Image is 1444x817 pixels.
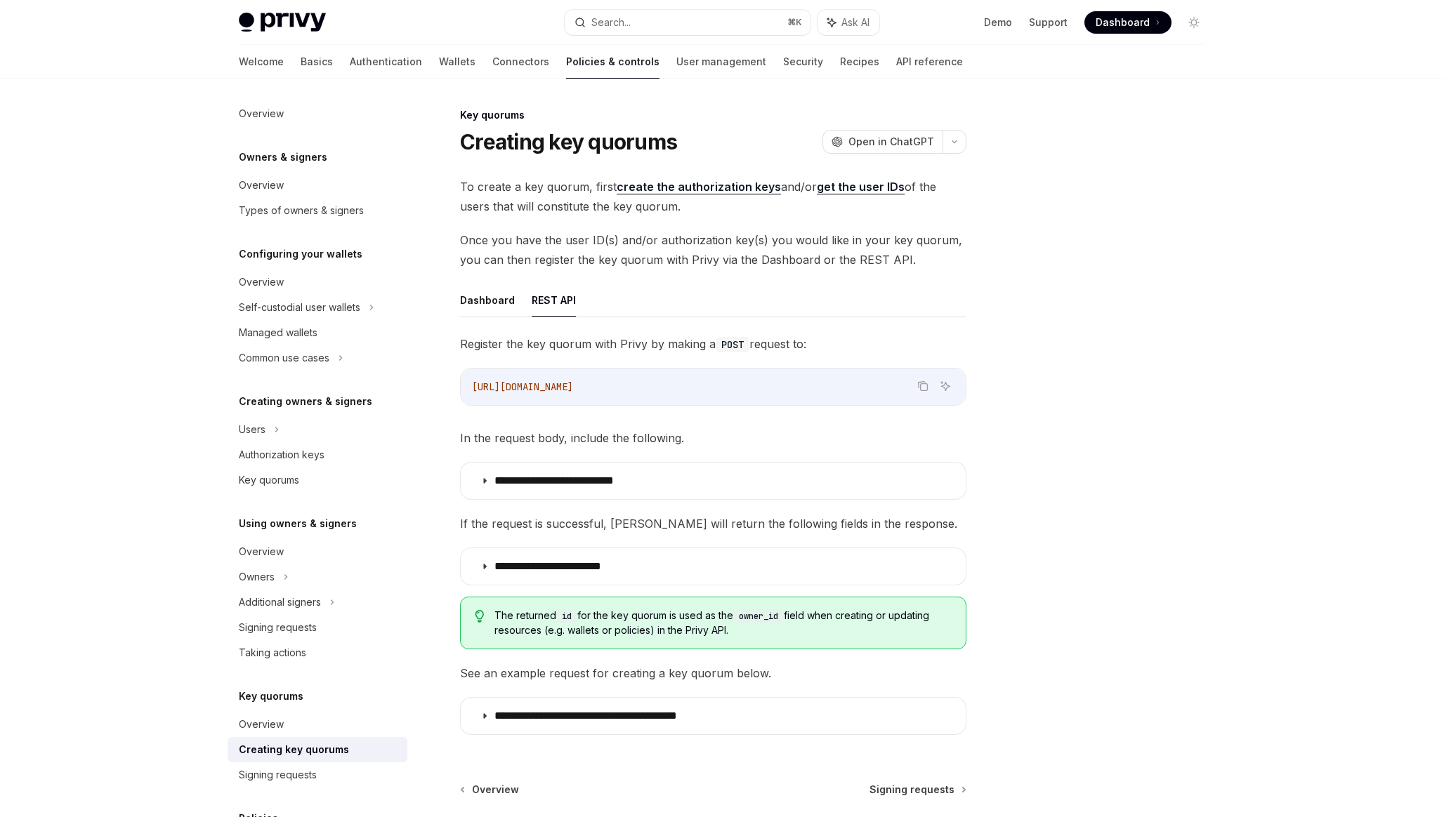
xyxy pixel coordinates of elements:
div: Overview [239,543,284,560]
button: Copy the contents from the code block [914,377,932,395]
a: Recipes [840,45,879,79]
div: Additional signers [239,594,321,611]
span: Dashboard [1096,15,1150,29]
h1: Creating key quorums [460,129,677,154]
a: Creating key quorums [228,737,407,762]
a: Basics [301,45,333,79]
img: light logo [239,13,326,32]
span: In the request body, include the following. [460,428,966,448]
div: Taking actions [239,644,306,661]
code: id [556,609,577,623]
code: owner_id [733,609,784,623]
h5: Owners & signers [239,149,327,166]
span: See an example request for creating a key quorum below. [460,663,966,683]
h5: Using owners & signers [239,515,357,532]
a: Dashboard [1084,11,1171,34]
span: The returned for the key quorum is used as the field when creating or updating resources (e.g. wa... [494,609,952,637]
span: Signing requests [869,783,954,797]
button: Open in ChatGPT [822,130,943,154]
code: POST [716,337,749,352]
div: Key quorums [460,108,966,122]
a: Overview [228,270,407,295]
a: Types of owners & signers [228,198,407,223]
a: get the user IDs [817,180,905,194]
a: Policies & controls [566,45,659,79]
a: Overview [228,173,407,198]
h5: Creating owners & signers [239,393,372,410]
div: Overview [239,177,284,194]
span: If the request is successful, [PERSON_NAME] will return the following fields in the response. [460,514,966,533]
div: Search... [591,14,631,31]
button: Toggle dark mode [1183,11,1205,34]
div: Users [239,421,265,438]
div: Overview [239,105,284,122]
svg: Tip [475,610,485,623]
span: ⌘ K [787,17,802,28]
a: Signing requests [869,783,965,797]
h5: Configuring your wallets [239,246,362,263]
a: Authorization keys [228,442,407,467]
a: Taking actions [228,640,407,665]
div: Overview [239,274,284,291]
a: Overview [228,712,407,737]
div: Self-custodial user wallets [239,299,360,316]
div: Key quorums [239,472,299,489]
button: Ask AI [818,10,879,35]
div: Common use cases [239,350,329,366]
span: Open in ChatGPT [848,135,934,149]
a: Connectors [492,45,549,79]
a: Wallets [439,45,475,79]
a: Signing requests [228,615,407,640]
span: Once you have the user ID(s) and/or authorization key(s) you would like in your key quorum, you c... [460,230,966,270]
div: Authorization keys [239,446,324,463]
h5: Key quorums [239,688,303,705]
a: API reference [896,45,963,79]
a: Signing requests [228,762,407,788]
a: Key quorums [228,467,407,493]
button: REST API [532,284,576,317]
span: Overview [472,783,519,797]
button: Search...⌘K [565,10,810,35]
button: Dashboard [460,284,515,317]
div: Overview [239,716,284,733]
a: Welcome [239,45,284,79]
span: Register the key quorum with Privy by making a request to: [460,334,966,354]
button: Ask AI [936,377,954,395]
div: Creating key quorums [239,741,349,758]
div: Signing requests [239,766,317,783]
a: Managed wallets [228,320,407,345]
div: Signing requests [239,619,317,636]
a: Authentication [350,45,422,79]
a: Demo [984,15,1012,29]
a: Support [1029,15,1068,29]
a: Overview [461,783,519,797]
span: Ask AI [841,15,869,29]
div: Managed wallets [239,324,317,341]
span: To create a key quorum, first and/or of the users that will constitute the key quorum. [460,177,966,216]
div: Types of owners & signers [239,202,364,219]
a: create the authorization keys [617,180,781,194]
div: Owners [239,569,275,585]
a: User management [676,45,766,79]
a: Overview [228,101,407,126]
a: Overview [228,539,407,564]
span: [URL][DOMAIN_NAME] [472,380,573,393]
a: Security [783,45,823,79]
